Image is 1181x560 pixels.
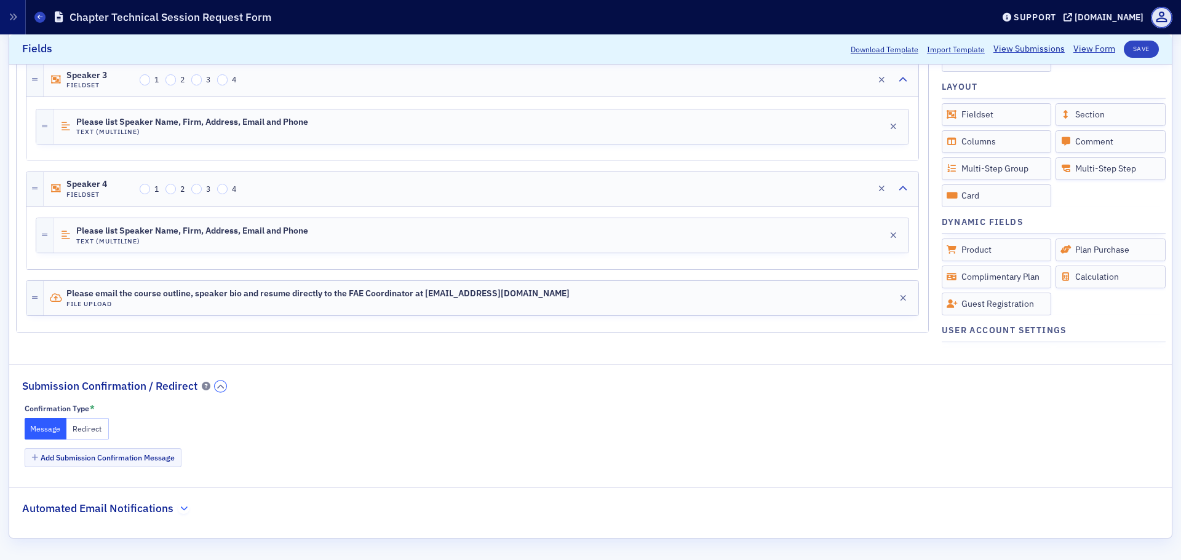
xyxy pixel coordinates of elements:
[1056,103,1166,125] div: Section
[232,74,236,84] span: 4
[25,404,89,413] div: Confirmation Type
[942,103,1052,125] div: Fieldset
[232,184,236,194] span: 4
[942,130,1052,152] div: Columns
[942,265,1052,288] div: Complimentary Plan
[1056,130,1166,152] div: Comment
[25,448,182,467] button: Add Submission Confirmation Message
[76,128,308,136] h4: Text (Multiline)
[66,418,109,440] button: Redirect
[76,226,308,236] span: Please list Speaker Name, Firm, Address, Email and Phone
[70,10,271,25] h1: Chapter Technical Session Request Form
[1064,13,1148,22] button: [DOMAIN_NAME]
[140,184,151,195] input: 1
[180,184,185,194] span: 2
[140,74,151,85] input: 1
[191,74,202,85] input: 3
[1056,265,1166,288] div: Calculation
[76,237,308,245] h4: Text (Multiline)
[942,215,1024,228] h4: Dynamic Fields
[942,346,1052,369] div: Address
[942,157,1052,179] div: Multi-Step Group
[1124,41,1159,58] button: Save
[217,74,228,85] input: 4
[22,378,197,394] h2: Submission Confirmation / Redirect
[942,323,1067,336] h4: User Account Settings
[154,184,159,194] span: 1
[206,184,210,194] span: 3
[25,418,67,440] button: Message
[1075,12,1143,23] div: [DOMAIN_NAME]
[927,44,985,55] span: Import Template
[66,191,135,199] h4: Fieldset
[180,74,185,84] span: 2
[1056,157,1166,179] div: Multi-Step Step
[1073,43,1115,56] a: View Form
[90,403,95,414] abbr: This field is required
[1056,238,1166,261] div: Plan Purchase
[942,292,1052,315] div: Guest Registration
[993,43,1065,56] a: View Submissions
[191,184,202,195] input: 3
[66,179,135,189] span: Speaker 4
[22,500,173,516] h2: Automated Email Notifications
[942,80,978,93] h4: Layout
[1014,12,1056,23] div: Support
[206,74,210,84] span: 3
[66,289,570,299] span: Please email the course outline, speaker bio and resume directly to the FAE Coordinator at [EMAIL...
[66,300,570,308] h4: File Upload
[154,74,159,84] span: 1
[1151,7,1172,28] span: Profile
[66,81,135,89] h4: Fieldset
[66,71,135,81] span: Speaker 3
[165,74,177,85] input: 2
[22,41,52,57] h2: Fields
[217,184,228,195] input: 4
[851,44,918,55] button: Download Template
[165,184,177,195] input: 2
[1056,346,1166,369] div: Account Setting
[942,184,1052,207] div: Card
[942,238,1052,261] div: Product
[76,117,308,127] span: Please list Speaker Name, Firm, Address, Email and Phone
